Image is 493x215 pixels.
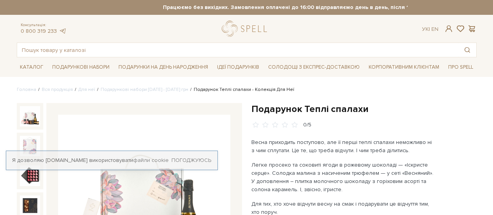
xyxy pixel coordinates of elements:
a: Подарункові набори [DATE] - [DATE] грн [101,87,188,92]
div: 0/5 [303,121,311,129]
a: 0 800 319 233 [21,28,57,34]
a: telegram [59,28,67,34]
a: Головна [17,87,36,92]
a: Вся продукція [42,87,73,92]
img: Подарунок Теплі спалахи [20,165,40,186]
a: Для неї [78,87,95,92]
span: Про Spell [445,61,476,73]
div: Я дозволяю [DOMAIN_NAME] використовувати [6,157,217,164]
span: Каталог [17,61,46,73]
h1: Подарунок Теплі спалахи [251,103,477,115]
a: logo [222,21,270,37]
p: Легке просеко та соковиті ягоди в рожевому шоколаді — «Іскристе серце». Солодка малина з насичени... [251,161,434,194]
li: Подарунок Теплі спалахи - Колекція Для Неї [188,86,294,93]
img: Подарунок Теплі спалахи [20,136,40,156]
span: | [429,26,430,32]
span: Подарункові набори [49,61,113,73]
div: Ук [422,26,438,33]
p: Весна приходить поступово, але її перші теплі спалахи неможливо ні з чим сплутати. Це те, що треб... [251,138,434,155]
a: Погоджуюсь [171,157,211,164]
input: Пошук товару у каталозі [17,43,458,57]
a: Солодощі з експрес-доставкою [265,60,363,74]
a: Корпоративним клієнтам [366,60,442,74]
img: Подарунок Теплі спалахи [20,106,40,126]
span: Консультація: [21,23,67,28]
span: Подарунки на День народження [115,61,211,73]
a: файли cookie [133,157,169,163]
a: En [431,26,438,32]
button: Пошук товару у каталозі [458,43,476,57]
span: Ідеї подарунків [214,61,262,73]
